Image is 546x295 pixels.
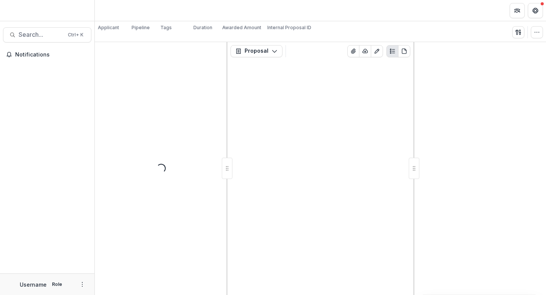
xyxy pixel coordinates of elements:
button: PDF view [398,45,410,57]
button: Plaintext view [386,45,399,57]
p: Awarded Amount [222,24,261,31]
p: Internal Proposal ID [267,24,311,31]
span: Search... [19,31,63,38]
p: Role [50,281,64,288]
button: Get Help [528,3,543,18]
p: Tags [160,24,172,31]
div: Ctrl + K [66,31,85,39]
button: Search... [3,27,91,42]
button: More [78,280,87,289]
p: Pipeline [132,24,150,31]
span: Notifications [15,52,88,58]
button: View Attached Files [347,45,359,57]
button: Notifications [3,49,91,61]
button: Partners [510,3,525,18]
p: Duration [193,24,212,31]
p: Username [20,281,47,289]
p: Applicant [98,24,119,31]
button: Edit as form [371,45,383,57]
button: Proposal [231,45,282,57]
